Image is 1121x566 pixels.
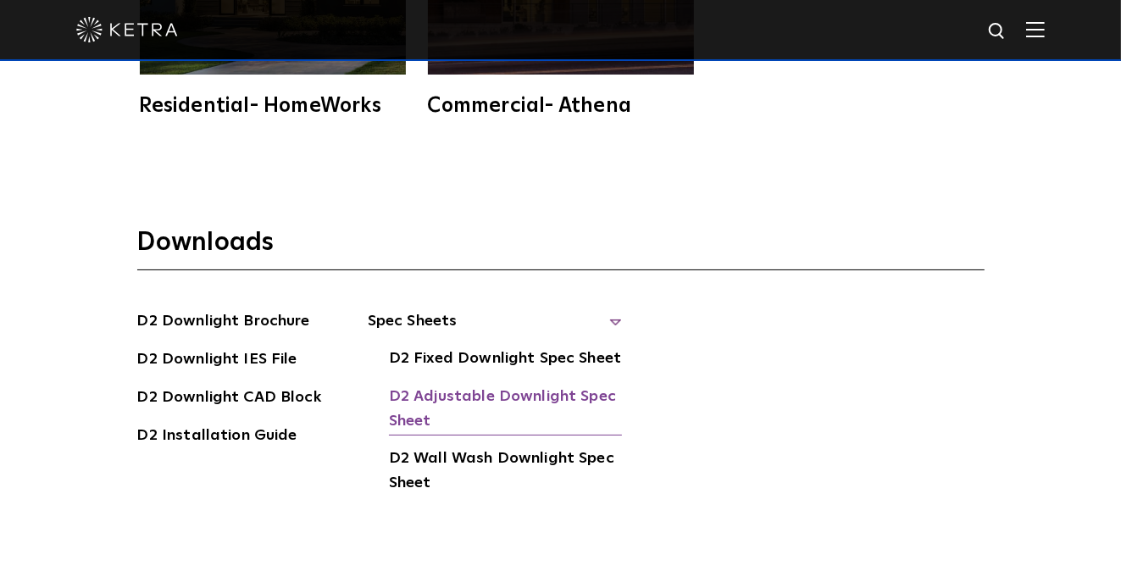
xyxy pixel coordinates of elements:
[137,309,310,336] a: D2 Downlight Brochure
[389,447,622,498] a: D2 Wall Wash Downlight Spec Sheet
[76,17,178,42] img: ketra-logo-2019-white
[368,309,622,347] span: Spec Sheets
[137,386,321,413] a: D2 Downlight CAD Block
[428,96,694,116] div: Commercial- Athena
[137,424,297,451] a: D2 Installation Guide
[137,347,297,375] a: D2 Downlight IES File
[987,21,1008,42] img: search icon
[389,347,621,374] a: D2 Fixed Downlight Spec Sheet
[137,226,985,270] h3: Downloads
[389,385,622,436] a: D2 Adjustable Downlight Spec Sheet
[140,96,406,116] div: Residential- HomeWorks
[1026,21,1045,37] img: Hamburger%20Nav.svg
